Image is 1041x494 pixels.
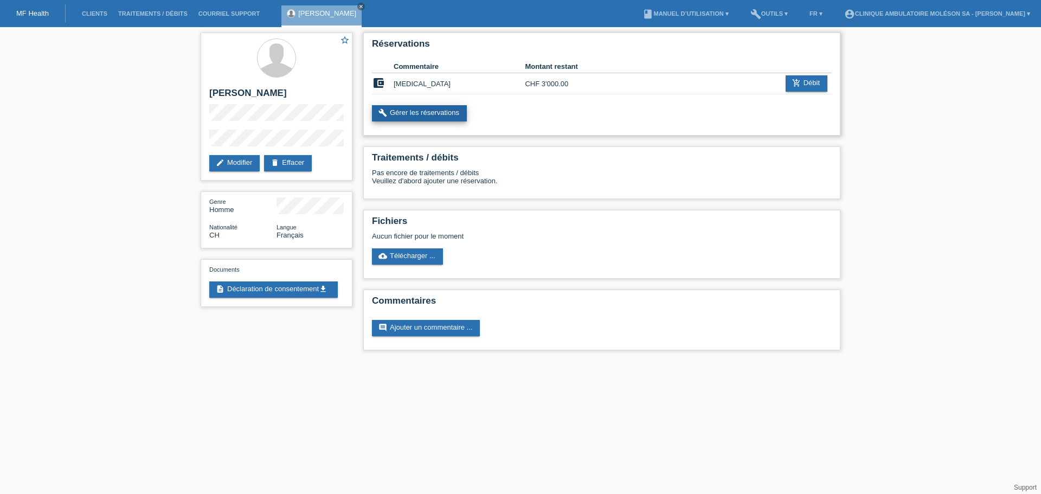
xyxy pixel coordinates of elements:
[792,79,801,87] i: add_shopping_cart
[372,216,832,232] h2: Fichiers
[113,10,193,17] a: Traitements / débits
[16,9,49,17] a: MF Health
[340,35,350,45] i: star_border
[209,155,260,171] a: editModifier
[357,3,365,10] a: close
[804,10,828,17] a: FR ▾
[525,60,590,73] th: Montant restant
[372,39,832,55] h2: Réservations
[372,105,467,121] a: buildGérer les réservations
[277,224,297,230] span: Langue
[372,232,703,240] div: Aucun fichier pour le moment
[264,155,312,171] a: deleteEffacer
[372,152,832,169] h2: Traitements / débits
[193,10,265,17] a: Courriel Support
[372,76,385,89] i: account_balance_wallet
[340,35,350,47] a: star_border
[378,108,387,117] i: build
[372,248,443,265] a: cloud_uploadTélécharger ...
[637,10,734,17] a: bookManuel d’utilisation ▾
[786,75,827,92] a: add_shopping_cartDébit
[277,231,304,239] span: Français
[372,320,480,336] a: commentAjouter un commentaire ...
[209,266,240,273] span: Documents
[394,73,525,94] td: [MEDICAL_DATA]
[844,9,855,20] i: account_circle
[372,169,832,193] div: Pas encore de traitements / débits Veuillez d'abord ajouter une réservation.
[216,285,224,293] i: description
[209,198,226,205] span: Genre
[745,10,793,17] a: buildOutils ▾
[525,73,590,94] td: CHF 3'000.00
[378,323,387,332] i: comment
[358,4,364,9] i: close
[1014,484,1037,491] a: Support
[378,252,387,260] i: cloud_upload
[209,224,237,230] span: Nationalité
[642,9,653,20] i: book
[298,9,356,17] a: [PERSON_NAME]
[319,285,327,293] i: get_app
[209,88,344,104] h2: [PERSON_NAME]
[76,10,113,17] a: Clients
[216,158,224,167] i: edit
[750,9,761,20] i: build
[394,60,525,73] th: Commentaire
[209,231,220,239] span: Suisse
[209,281,338,298] a: descriptionDéclaration de consentementget_app
[271,158,279,167] i: delete
[839,10,1036,17] a: account_circleClinique ambulatoire Moléson SA - [PERSON_NAME] ▾
[209,197,277,214] div: Homme
[372,296,832,312] h2: Commentaires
